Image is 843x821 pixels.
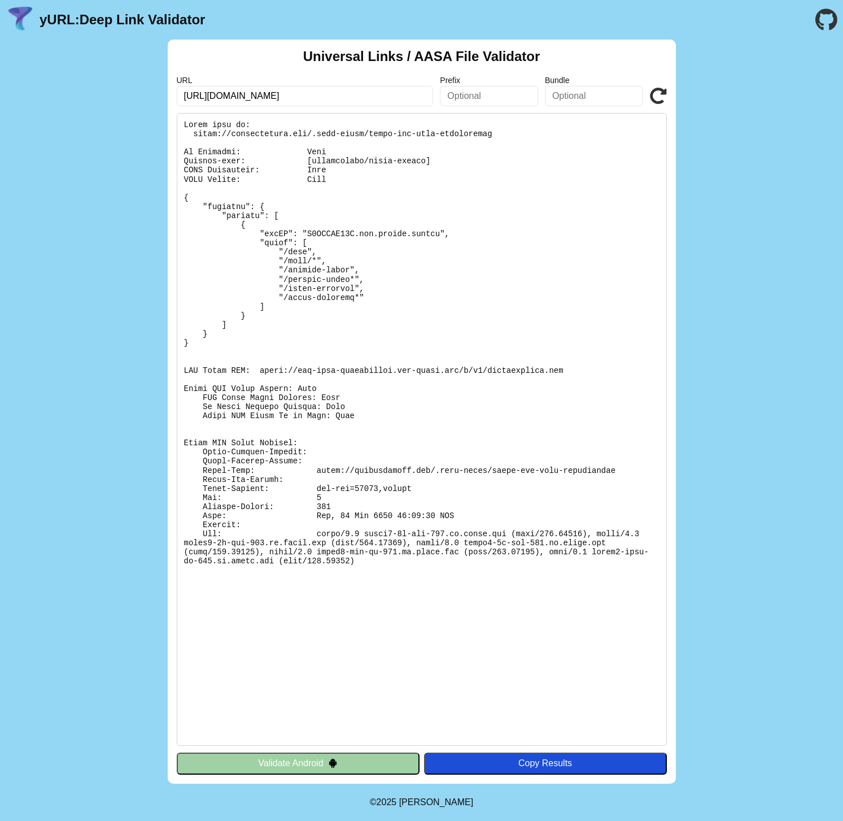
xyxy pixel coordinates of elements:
[440,86,538,106] input: Optional
[377,797,397,807] span: 2025
[370,784,473,821] footer: ©
[6,5,35,34] img: yURL Logo
[545,76,643,85] label: Bundle
[177,76,434,85] label: URL
[177,113,667,746] pre: Lorem ipsu do: sitam://consectetura.eli/.sedd-eiusm/tempo-inc-utla-etdoloremag Al Enimadmi: Veni ...
[177,86,434,106] input: Required
[40,12,205,28] a: yURL:Deep Link Validator
[399,797,474,807] a: Michael Ibragimchayev's Personal Site
[303,49,540,64] h2: Universal Links / AASA File Validator
[545,86,643,106] input: Optional
[440,76,538,85] label: Prefix
[430,758,661,768] div: Copy Results
[424,753,667,774] button: Copy Results
[328,758,338,768] img: droidIcon.svg
[177,753,420,774] button: Validate Android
